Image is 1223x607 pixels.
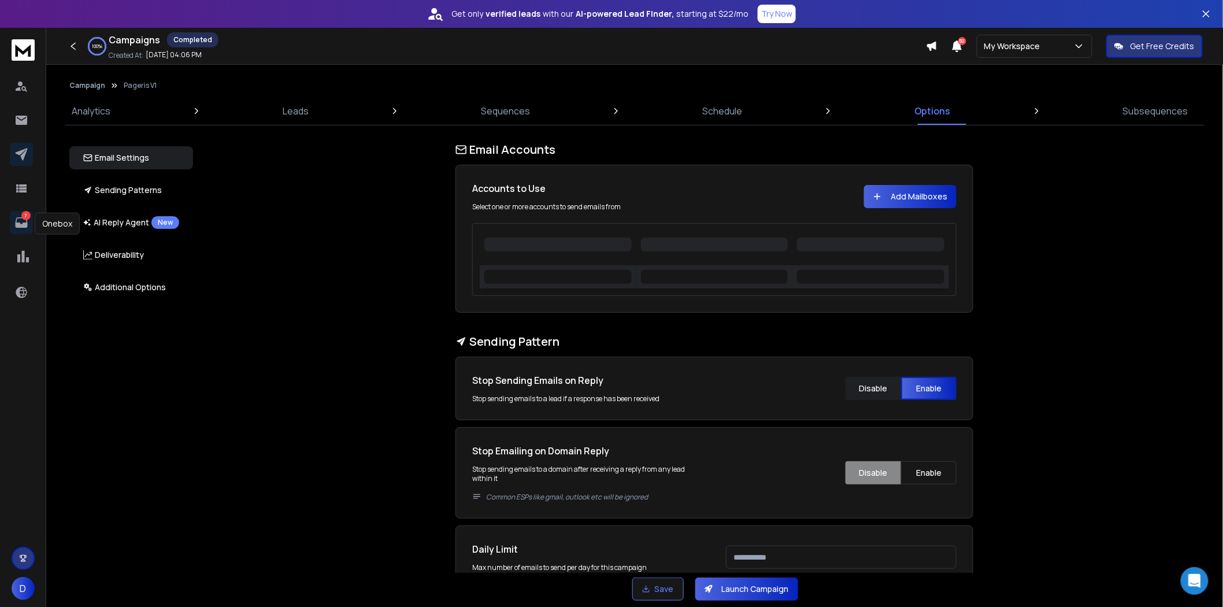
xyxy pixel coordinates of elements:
p: 100 % [92,43,102,50]
strong: verified leads [486,8,540,20]
p: My Workspace [984,40,1045,52]
p: Sequences [481,104,530,118]
a: Subsequences [1116,97,1195,125]
span: 50 [958,37,966,45]
a: Schedule [695,97,749,125]
p: Pageris V1 [124,81,157,90]
button: Email Settings [69,146,193,169]
p: Schedule [702,104,742,118]
img: logo [12,39,35,61]
h1: Email Accounts [455,142,973,158]
button: D [12,577,35,600]
a: Sequences [474,97,537,125]
button: Try Now [758,5,796,23]
h1: Campaigns [109,33,160,47]
p: [DATE] 04:06 PM [146,50,202,60]
p: Get only with our starting at $22/mo [451,8,748,20]
p: Email Settings [83,152,149,164]
p: Get Free Credits [1131,40,1195,52]
button: Get Free Credits [1106,35,1203,58]
div: Completed [167,32,218,47]
a: Options [907,97,958,125]
p: Options [914,104,951,118]
a: Analytics [65,97,117,125]
a: 7 [10,211,33,234]
button: Campaign [69,81,105,90]
a: Leads [276,97,316,125]
p: Analytics [72,104,110,118]
p: 7 [21,211,31,220]
div: Open Intercom Messenger [1181,567,1209,595]
p: Subsequences [1123,104,1188,118]
strong: AI-powered Lead Finder, [576,8,674,20]
p: Created At: [109,51,143,60]
div: Onebox [35,213,80,235]
p: Leads [283,104,309,118]
p: Try Now [761,8,792,20]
